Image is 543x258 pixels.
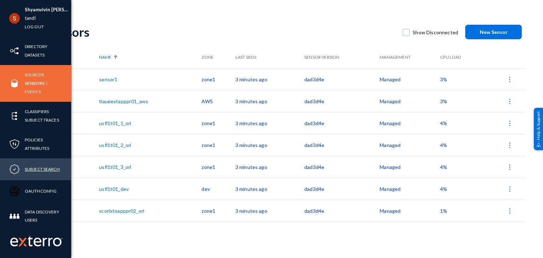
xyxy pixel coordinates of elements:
[506,98,513,105] img: icon-more.svg
[465,25,522,39] button: New Sensor
[304,156,380,178] td: dad3d4e
[304,68,380,90] td: dad3d4e
[202,200,235,222] td: zone1
[9,111,20,121] img: icon-elements.svg
[99,98,148,104] a: tlaueextapppr01_aws
[25,136,43,144] a: Policies
[380,68,440,90] td: Managed
[480,29,508,35] span: New Sensor
[9,164,20,175] img: icon-compliance.svg
[440,76,447,82] span: 3%
[440,98,447,104] span: 3%
[25,187,57,195] a: OAuthConfig
[304,112,380,134] td: dad3d4e
[25,79,45,87] a: Sensors
[380,46,440,68] th: Management
[536,142,541,147] img: help_support.svg
[202,134,235,156] td: zone1
[99,164,131,170] a: usfl1t01_3_orl
[440,120,447,126] span: 4%
[9,46,20,56] img: icon-inventory.svg
[202,90,235,112] td: AWS
[18,238,27,246] img: exterro-logo.svg
[380,178,440,200] td: Managed
[25,51,45,59] a: Datasets
[25,71,44,79] a: Sources
[9,211,20,222] img: icon-members.svg
[440,164,447,170] span: 4%
[506,207,513,215] img: icon-more.svg
[304,200,380,222] td: dad3d4e
[99,208,144,214] a: vcorlxtoapppr02_orl
[9,139,20,149] img: icon-policies.svg
[506,142,513,149] img: icon-more.svg
[99,142,131,148] a: usfl1t01_2_orl
[202,156,235,178] td: zone1
[235,156,304,178] td: 3 minutes ago
[235,68,304,90] td: 3 minutes ago
[25,107,49,116] a: Classifiers
[506,164,513,171] img: icon-more.svg
[304,46,380,68] th: Sensor Version
[25,88,41,96] a: Events
[235,90,304,112] td: 3 minutes ago
[440,46,481,68] th: CPU Load
[47,25,396,39] div: Sensors
[380,200,440,222] td: Managed
[9,186,20,197] img: icon-oauth.svg
[25,23,44,31] a: Log out
[99,54,198,60] div: Name
[25,116,59,124] a: Subject Traces
[99,76,117,82] a: sensor1
[506,120,513,127] img: icon-more.svg
[380,90,440,112] td: Managed
[99,186,129,192] a: usfl1t01_dev
[380,112,440,134] td: Managed
[25,165,60,173] a: Subject Search
[534,108,543,150] div: Help & Support
[235,112,304,134] td: 3 minutes ago
[202,112,235,134] td: zone1
[506,186,513,193] img: icon-more.svg
[380,134,440,156] td: Managed
[440,208,447,214] span: 1%
[25,6,71,14] li: Shyamvivin [PERSON_NAME] [PERSON_NAME]
[380,156,440,178] td: Managed
[506,76,513,83] img: icon-more.svg
[99,54,111,60] span: Name
[440,186,447,192] span: 4%
[25,42,47,51] a: Directory
[99,120,131,126] a: usfl1t01_1_orl
[202,68,235,90] td: zone1
[235,178,304,200] td: 3 minutes ago
[235,200,304,222] td: 3 minutes ago
[25,14,36,22] a: tandl
[202,178,235,200] td: dev
[304,90,380,112] td: dad3d4e
[10,236,63,246] img: exterro-work-mark.svg
[304,134,380,156] td: dad3d4e
[202,46,235,68] th: Zone
[9,13,20,24] img: ACg8ocLCHWB70YVmYJSZIkanuWRMiAOKj9BOxslbKTvretzi-06qRA=s96-c
[440,142,447,148] span: 4%
[9,78,20,89] img: icon-sources.svg
[47,46,99,68] th: Status
[413,27,458,38] span: Show Disconnected
[235,46,304,68] th: Last Seen
[25,208,71,224] a: Data Discovery Users
[25,144,49,152] a: Attributes
[304,178,380,200] td: dad3d4e
[235,134,304,156] td: 3 minutes ago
